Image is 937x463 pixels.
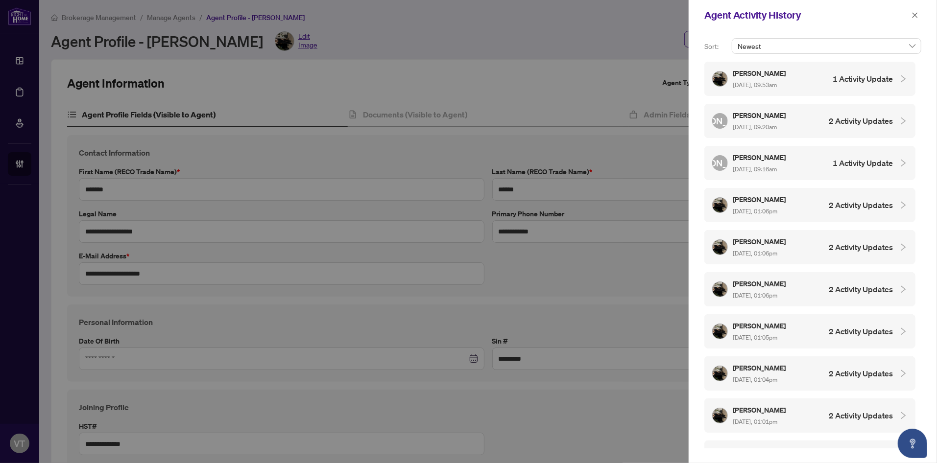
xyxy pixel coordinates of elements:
img: Profile Icon [713,408,727,423]
h4: 1 Activity Update [833,73,893,85]
h5: [PERSON_NAME] [733,362,787,373]
h4: 1 Activity Update [833,157,893,169]
span: collapsed [899,116,908,125]
h4: 2 Activity Updates [829,410,893,421]
span: [DATE], 01:01pm [733,418,777,425]
span: collapsed [899,285,908,294]
h4: 2 Activity Updates [829,283,893,295]
span: collapsed [899,411,908,420]
p: Sort: [704,41,728,52]
div: Profile Icon[PERSON_NAME] [DATE], 01:05pm2 Activity Updates [704,314,915,348]
h5: [PERSON_NAME] [733,278,787,289]
span: collapsed [899,327,908,336]
h4: 2 Activity Updates [829,325,893,337]
h4: 2 Activity Updates [829,368,893,379]
div: [PERSON_NAME][PERSON_NAME] [DATE], 09:16am1 Activity Update [704,146,915,180]
div: Profile Icon[PERSON_NAME] [DATE], 01:01pm2 Activity Updates [704,398,915,433]
span: [PERSON_NAME] [686,156,755,170]
h5: [PERSON_NAME] [733,404,787,416]
h5: [PERSON_NAME] [733,68,787,79]
h4: 2 Activity Updates [829,241,893,253]
span: collapsed [899,369,908,378]
h4: 2 Activity Updates [829,115,893,127]
span: collapsed [899,201,908,209]
div: Profile Icon[PERSON_NAME] [DATE], 01:06pm2 Activity Updates [704,230,915,264]
span: [DATE], 01:05pm [733,334,777,341]
div: [PERSON_NAME][PERSON_NAME] [DATE], 09:20am2 Activity Updates [704,104,915,138]
span: [PERSON_NAME] [686,114,755,128]
span: [DATE], 01:04pm [733,376,777,383]
img: Profile Icon [713,71,727,86]
button: Open asap [898,429,927,458]
img: Profile Icon [713,198,727,212]
span: [DATE], 09:16am [733,165,777,173]
h5: [PERSON_NAME] [733,152,787,163]
h4: 2 Activity Updates [829,199,893,211]
div: Profile Icon[PERSON_NAME] [DATE], 01:06pm2 Activity Updates [704,188,915,222]
h5: [PERSON_NAME] [733,110,787,121]
img: Profile Icon [713,324,727,339]
span: [DATE], 09:53am [733,81,777,89]
span: close [912,12,918,19]
h5: [PERSON_NAME] [733,236,787,247]
span: [DATE], 01:06pm [733,292,777,299]
span: collapsed [899,74,908,83]
div: Profile Icon[PERSON_NAME] [DATE], 01:04pm2 Activity Updates [704,356,915,391]
img: Profile Icon [713,282,727,297]
img: Profile Icon [713,240,727,255]
h5: [PERSON_NAME] [733,194,787,205]
span: [DATE], 01:06pm [733,250,777,257]
span: collapsed [899,159,908,167]
span: Newest [738,39,915,53]
div: Agent Activity History [704,8,909,23]
div: Profile Icon[PERSON_NAME] [DATE], 09:53am1 Activity Update [704,62,915,96]
span: [DATE], 09:20am [733,123,777,131]
span: collapsed [899,243,908,252]
img: Profile Icon [713,366,727,381]
h5: [PERSON_NAME] [733,446,787,458]
div: Profile Icon[PERSON_NAME] [DATE], 01:06pm2 Activity Updates [704,272,915,306]
span: [DATE], 01:06pm [733,208,777,215]
h5: [PERSON_NAME] [733,320,787,331]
